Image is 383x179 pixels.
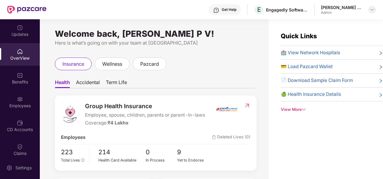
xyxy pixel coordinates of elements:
[140,60,159,68] span: pazcard
[281,49,340,56] span: 🏥 View Network Hospitals
[55,31,257,36] div: Welcome back, [PERSON_NAME] P V!
[61,158,80,162] span: Total Lives
[370,7,375,12] img: svg+xml;base64,PHN2ZyBpZD0iRHJvcGRvd24tMzJ4MzIiIHhtbG5zPSJodHRwOi8vd3d3LnczLm9yZy8yMDAwL3N2ZyIgd2...
[62,60,84,68] span: insurance
[378,78,383,84] span: right
[215,102,238,117] img: insurerIcon
[76,79,100,88] span: Accidental
[266,7,308,13] div: Engagedly Software India Private Limited
[6,165,12,171] img: svg+xml;base64,PHN2ZyBpZD0iU2V0dGluZy0yMHgyMCIgeG1sbnM9Imh0dHA6Ly93d3cudzMub3JnLzIwMDAvc3ZnIiB3aW...
[281,32,317,40] span: Quick Links
[61,147,85,157] span: 223
[61,134,85,141] span: Employees
[17,144,23,150] img: svg+xml;base64,PHN2ZyBpZD0iQ2xhaW0iIHhtbG5zPSJodHRwOi8vd3d3LnczLm9yZy8yMDAwL3N2ZyIgd2lkdGg9IjIwIi...
[177,147,209,157] span: 9
[222,7,236,12] div: Get Help
[257,6,261,13] span: E
[17,120,23,126] img: svg+xml;base64,PHN2ZyBpZD0iQ0RfQWNjb3VudHMiIGRhdGEtbmFtZT0iQ0QgQWNjb3VudHMiIHhtbG5zPSJodHRwOi8vd3...
[281,106,383,113] div: View More
[212,134,250,141] span: Deleted Lives (0)
[17,96,23,102] img: svg+xml;base64,PHN2ZyBpZD0iRW1wbG95ZWVzIiB4bWxucz0iaHR0cDovL3d3dy53My5vcmcvMjAwMC9zdmciIHdpZHRoPS...
[146,147,177,157] span: 0
[61,105,79,123] img: logo
[281,77,353,84] span: 📄 Download Sample Claim Form
[212,135,216,139] img: deleteIcon
[55,79,70,88] span: Health
[7,6,46,14] img: New Pazcare Logo
[102,60,122,68] span: wellness
[81,159,84,162] span: info-circle
[85,102,205,111] span: Group Health Insurance
[14,165,33,171] div: Settings
[55,39,257,47] div: Here is what’s going on with your team at [GEOGRAPHIC_DATA]
[321,5,363,10] div: [PERSON_NAME] P V
[281,91,341,98] span: 🍏 Health Insurance Details
[17,49,23,55] img: svg+xml;base64,PHN2ZyBpZD0iSG9tZSIgeG1sbnM9Imh0dHA6Ly93d3cudzMub3JnLzIwMDAvc3ZnIiB3aWR0aD0iMjAiIG...
[177,157,209,163] div: Yet to Endorse
[146,157,177,163] div: In Process
[85,119,205,127] div: Coverage:
[321,10,363,15] div: Admin
[378,64,383,70] span: right
[17,25,23,31] img: svg+xml;base64,PHN2ZyBpZD0iVXBkYXRlZCIgeG1sbnM9Imh0dHA6Ly93d3cudzMub3JnLzIwMDAvc3ZnIiB3aWR0aD0iMj...
[378,50,383,56] span: right
[98,147,146,157] span: 214
[302,108,306,111] span: down
[244,102,250,108] img: RedirectIcon
[108,120,128,126] span: ₹4 Lakhs
[378,92,383,98] span: right
[281,63,333,70] span: 💳 Load Pazcard Wallet
[17,72,23,78] img: svg+xml;base64,PHN2ZyBpZD0iQmVuZWZpdHMiIHhtbG5zPSJodHRwOi8vd3d3LnczLm9yZy8yMDAwL3N2ZyIgd2lkdGg9Ij...
[213,7,219,13] img: svg+xml;base64,PHN2ZyBpZD0iSGVscC0zMngzMiIgeG1sbnM9Imh0dHA6Ly93d3cudzMub3JnLzIwMDAvc3ZnIiB3aWR0aD...
[106,79,127,88] span: Term Life
[85,111,205,119] span: Employee, spouse, children, parents or parent-in-laws
[98,157,146,163] div: Health Card Available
